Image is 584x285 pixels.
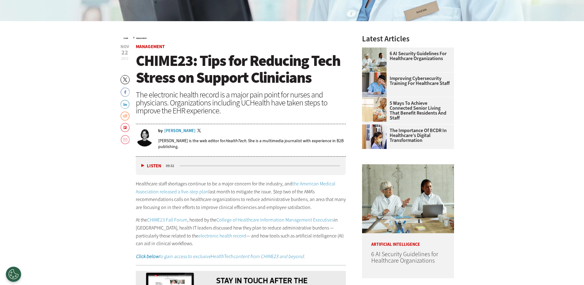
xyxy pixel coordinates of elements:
[198,233,246,239] a: electronic health record
[362,128,450,143] a: The Importance of BCDR in Healthcare’s Digital Transformation
[124,35,346,40] div: »
[362,51,450,61] a: 6 AI Security Guidelines for Healthcare Organizations
[225,138,246,144] em: HealthTech
[362,233,454,247] p: Artificial Intelligence
[362,35,454,43] h3: Latest Articles
[233,253,305,260] em: content from CHIME23 and beyond.
[121,56,128,61] span: 2023
[120,44,129,49] span: Nov
[141,164,161,168] button: Listen
[362,47,387,72] img: Doctors meeting in the office
[136,129,154,146] img: Jordan Scott
[362,76,450,86] a: Improving Cybersecurity Training for Healthcare Staff
[136,51,340,88] span: CHIME23: Tips for Reducing Tech Stress on Support Clinicians
[362,72,390,77] a: nurse studying on computer
[362,72,387,97] img: nurse studying on computer
[136,91,346,115] div: The electronic health record is a major pain point for nurses and physicians. Organizations inclu...
[362,101,450,120] a: 5 Ways to Achieve Connected Senior Living That Benefit Residents and Staff
[362,164,454,233] img: Doctors meeting in the office
[362,97,387,122] img: Networking Solutions for Senior Living
[158,129,163,133] span: by
[159,253,211,260] em: to gain access to exclusive
[6,267,21,282] button: Open Preferences
[371,250,438,265] a: 6 AI Security Guidelines for Healthcare Organizations
[6,267,21,282] div: Cookies Settings
[362,47,390,52] a: Doctors meeting in the office
[120,50,129,56] span: 22
[136,180,346,211] p: Healthcare staff shortages continue to be a major concern for the industry, and last month to mit...
[136,253,159,260] em: Click below
[124,37,128,40] a: Home
[136,44,165,50] a: Management
[165,163,179,169] div: duration
[164,129,196,133] a: [PERSON_NAME]
[136,253,305,260] a: Click belowto gain access to exclusiveHealthTechcontent from CHIME23 and beyond.
[362,124,390,129] a: Doctors reviewing tablet
[362,97,390,102] a: Networking Solutions for Senior Living
[158,138,346,150] p: [PERSON_NAME] is the web editor for . She is a multimedia journalist with experience in B2B publi...
[147,217,187,223] a: CHIME23 Fall Forum
[136,180,335,195] a: the American Medical Association released a five-step plan
[136,216,346,247] p: At the , hosted by the in [GEOGRAPHIC_DATA], health IT leaders discussed how they plan to reduce ...
[136,157,346,175] div: media player
[216,217,334,223] a: College of Healthcare Information Management Executives
[197,129,203,134] a: Twitter
[362,124,387,149] img: Doctors reviewing tablet
[136,37,147,40] a: Management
